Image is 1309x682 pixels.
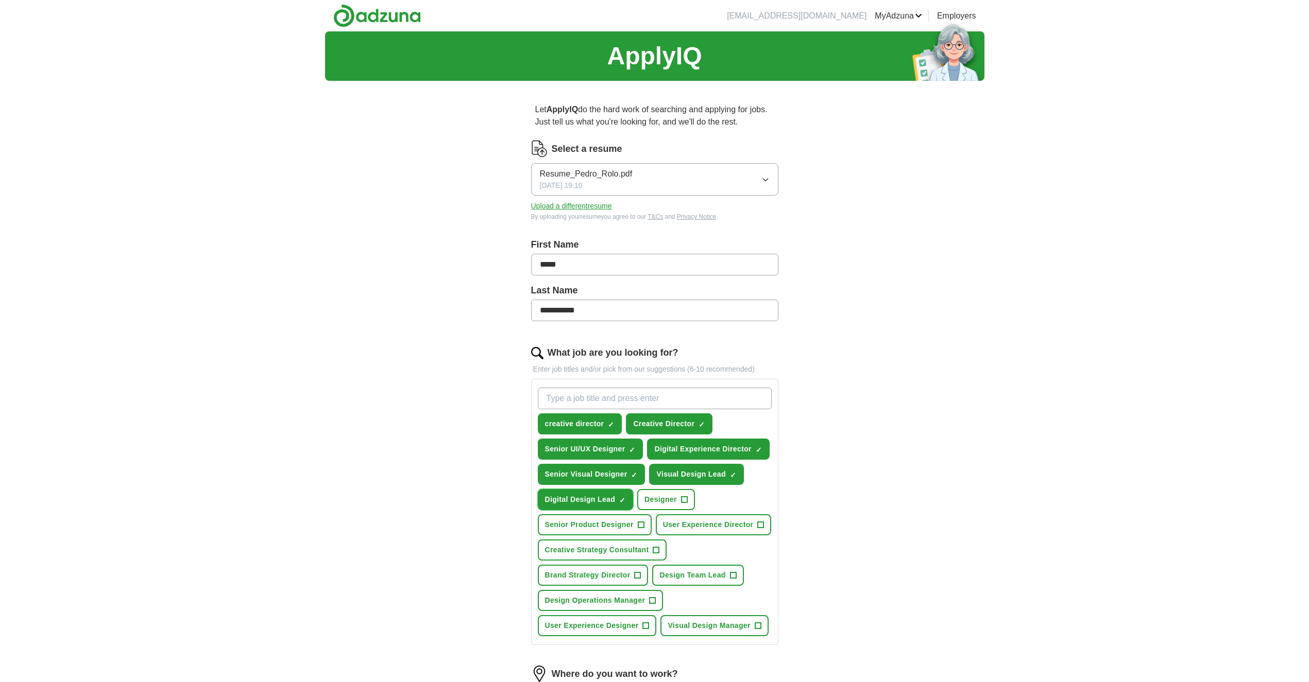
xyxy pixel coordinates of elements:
span: Design Team Lead [659,570,725,581]
span: Senior UI/UX Designer [545,444,625,454]
span: Senior Visual Designer [545,469,627,480]
h1: ApplyIQ [607,38,702,75]
span: Creative Director [633,418,694,429]
label: Where do you want to work? [552,667,678,681]
button: Design Team Lead [652,565,743,586]
span: ✓ [619,496,625,504]
button: Designer [637,489,695,510]
label: First Name [531,238,778,252]
span: Brand Strategy Director [545,570,631,581]
span: ✓ [608,421,614,429]
button: Senior UI/UX Designer✓ [538,439,643,460]
span: Creative Strategy Consultant [545,545,649,555]
label: Select a resume [552,142,622,156]
img: CV Icon [531,141,548,157]
span: Visual Design Manager [668,620,750,631]
span: Digital Experience Director [654,444,751,454]
a: T&Cs [648,213,663,220]
button: Digital Design Lead✓ [538,489,634,510]
button: Resume_Pedro_Rolo.pdf[DATE] 19:10 [531,163,778,196]
span: ✓ [631,471,637,479]
li: [EMAIL_ADDRESS][DOMAIN_NAME] [727,10,866,22]
span: ✓ [699,421,705,429]
label: What job are you looking for? [548,346,678,360]
label: Last Name [531,284,778,298]
button: Upload a differentresume [531,201,612,212]
p: Let do the hard work of searching and applying for jobs. Just tell us what you're looking for, an... [531,99,778,132]
button: Creative Director✓ [626,413,712,434]
strong: ApplyIQ [547,105,578,114]
a: Privacy Notice [677,213,717,220]
button: User Experience Director [656,514,772,535]
div: By uploading your resume you agree to our and . [531,212,778,221]
a: Employers [937,10,976,22]
span: ✓ [730,471,736,479]
button: Visual Design Manager [660,615,768,636]
span: Resume_Pedro_Rolo.pdf [540,168,633,180]
span: Digital Design Lead [545,494,616,505]
button: Digital Experience Director✓ [647,439,769,460]
span: [DATE] 19:10 [540,180,583,191]
button: Creative Strategy Consultant [538,539,667,561]
button: Senior Product Designer [538,514,652,535]
span: User Experience Director [663,519,754,530]
button: Brand Strategy Director [538,565,649,586]
input: Type a job title and press enter [538,388,772,409]
span: Design Operations Manager [545,595,645,606]
button: Senior Visual Designer✓ [538,464,645,485]
span: creative director [545,418,604,429]
a: MyAdzuna [875,10,922,22]
span: ✓ [629,446,635,454]
span: ✓ [756,446,762,454]
button: Design Operations Manager [538,590,664,611]
button: Visual Design Lead✓ [649,464,743,485]
button: User Experience Designer [538,615,657,636]
span: Senior Product Designer [545,519,634,530]
img: Adzuna logo [333,4,421,27]
img: search.png [531,347,543,359]
span: Visual Design Lead [656,469,725,480]
p: Enter job titles and/or pick from our suggestions (6-10 recommended) [531,364,778,375]
img: location.png [531,666,548,682]
span: User Experience Designer [545,620,639,631]
button: creative director✓ [538,413,622,434]
span: Designer [644,494,677,505]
